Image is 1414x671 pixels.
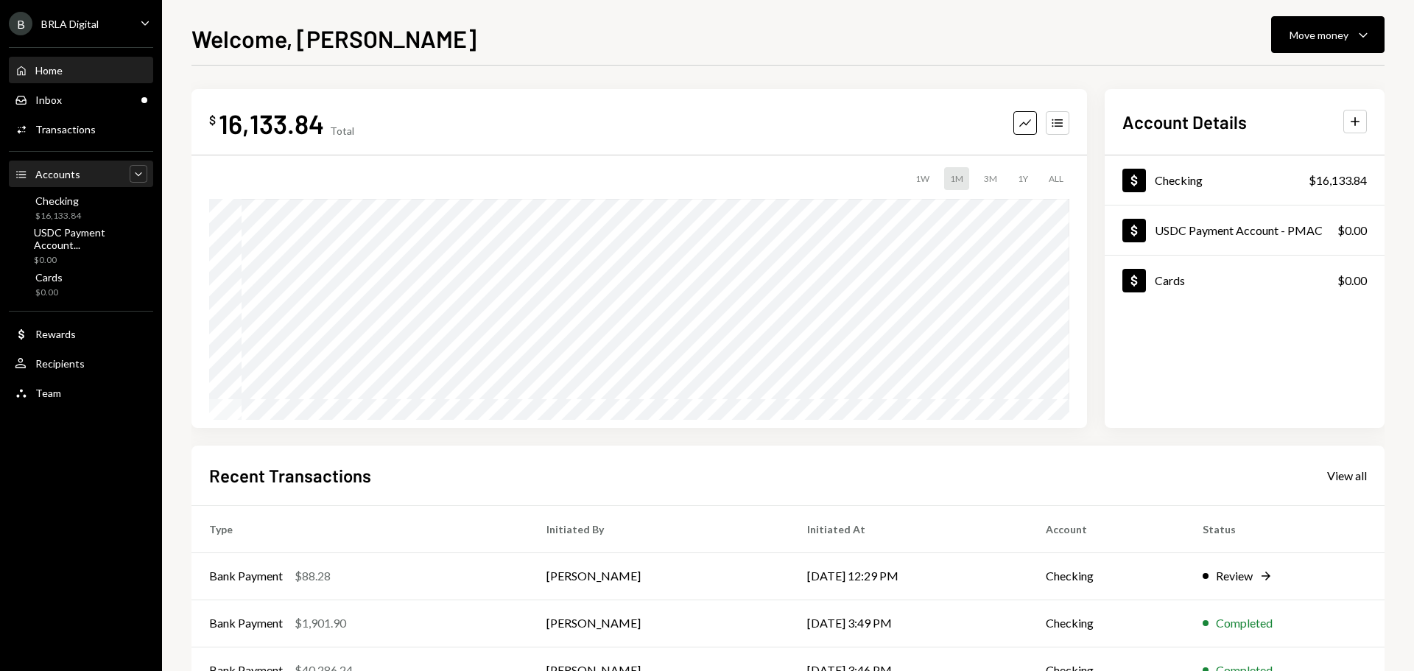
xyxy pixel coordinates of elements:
[34,226,147,251] div: USDC Payment Account...
[209,567,283,585] div: Bank Payment
[34,254,147,267] div: $0.00
[1155,273,1185,287] div: Cards
[789,505,1028,552] th: Initiated At
[1337,272,1367,289] div: $0.00
[295,614,346,632] div: $1,901.90
[191,505,529,552] th: Type
[1122,110,1247,134] h2: Account Details
[1028,505,1185,552] th: Account
[1216,614,1273,632] div: Completed
[9,12,32,35] div: B
[9,379,153,406] a: Team
[978,167,1003,190] div: 3M
[9,116,153,142] a: Transactions
[1327,468,1367,483] div: View all
[9,320,153,347] a: Rewards
[1290,27,1348,43] div: Move money
[1105,205,1385,255] a: USDC Payment Account - PMAC$0.00
[330,124,354,137] div: Total
[9,161,153,187] a: Accounts
[35,210,81,222] div: $16,133.84
[1043,167,1069,190] div: ALL
[1155,223,1323,237] div: USDC Payment Account - PMAC
[35,387,61,399] div: Team
[9,228,153,264] a: USDC Payment Account...$0.00
[35,94,62,106] div: Inbox
[1185,505,1385,552] th: Status
[35,271,63,284] div: Cards
[529,552,789,600] td: [PERSON_NAME]
[9,350,153,376] a: Recipients
[529,600,789,647] td: [PERSON_NAME]
[295,567,331,585] div: $88.28
[35,328,76,340] div: Rewards
[1327,467,1367,483] a: View all
[35,168,80,180] div: Accounts
[944,167,969,190] div: 1M
[1309,172,1367,189] div: $16,133.84
[1028,552,1185,600] td: Checking
[9,57,153,83] a: Home
[35,194,81,207] div: Checking
[209,463,371,488] h2: Recent Transactions
[1271,16,1385,53] button: Move money
[191,24,476,53] h1: Welcome, [PERSON_NAME]
[529,505,789,552] th: Initiated By
[9,86,153,113] a: Inbox
[209,113,216,127] div: $
[1216,567,1253,585] div: Review
[1155,173,1203,187] div: Checking
[910,167,935,190] div: 1W
[1028,600,1185,647] td: Checking
[1105,256,1385,305] a: Cards$0.00
[1105,155,1385,205] a: Checking$16,133.84
[789,600,1028,647] td: [DATE] 3:49 PM
[35,357,85,370] div: Recipients
[1337,222,1367,239] div: $0.00
[35,64,63,77] div: Home
[9,267,153,302] a: Cards$0.00
[789,552,1028,600] td: [DATE] 12:29 PM
[35,287,63,299] div: $0.00
[41,18,99,30] div: BRLA Digital
[35,123,96,136] div: Transactions
[209,614,283,632] div: Bank Payment
[9,190,153,225] a: Checking$16,133.84
[219,107,324,140] div: 16,133.84
[1012,167,1034,190] div: 1Y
